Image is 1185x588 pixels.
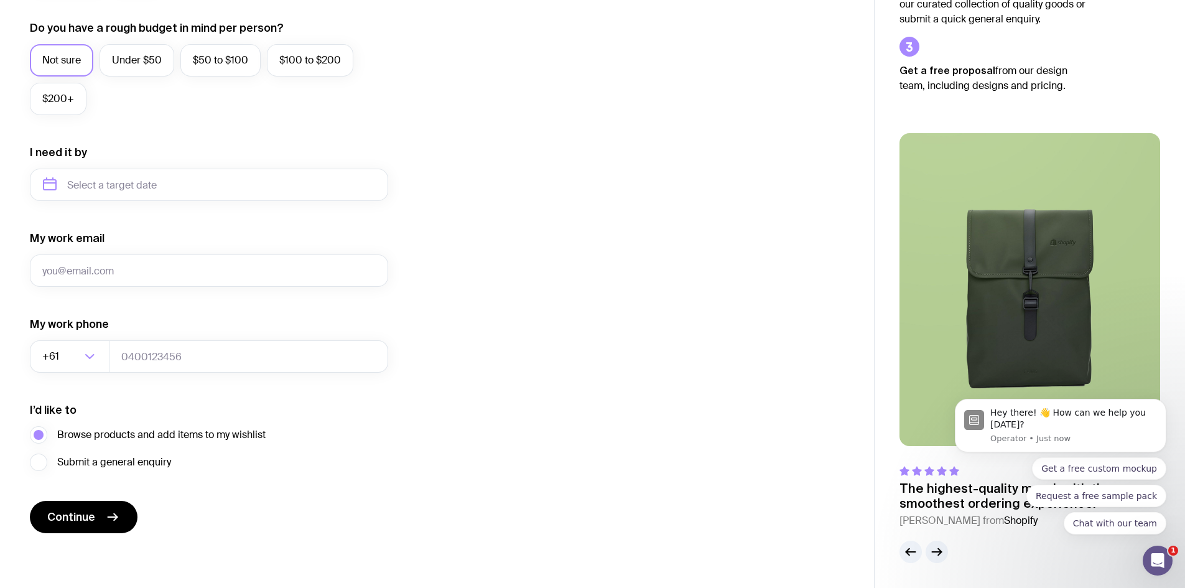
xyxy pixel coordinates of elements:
[100,44,174,77] label: Under $50
[30,317,109,332] label: My work phone
[899,63,1086,93] p: from our design team, including designs and pricing.
[30,501,137,533] button: Continue
[30,403,77,418] label: I’d like to
[30,145,87,160] label: I need it by
[30,340,109,373] div: Search for option
[42,340,62,373] span: +61
[57,427,266,442] span: Browse products and add items to my wishlist
[62,340,81,373] input: Search for option
[899,513,1160,528] cite: [PERSON_NAME] from
[30,254,388,287] input: you@email.com
[109,340,388,373] input: 0400123456
[30,44,93,77] label: Not sure
[1168,546,1178,556] span: 1
[899,481,1160,511] p: The highest-quality merch with the smoothest ordering experience.
[57,455,171,470] span: Submit a general enquiry
[180,44,261,77] label: $50 to $100
[30,83,86,115] label: $200+
[30,21,284,35] label: Do you have a rough budget in mind per person?
[30,231,105,246] label: My work email
[47,510,95,525] span: Continue
[1143,546,1173,576] iframe: Intercom live chat
[267,44,353,77] label: $100 to $200
[936,303,1185,554] iframe: Intercom notifications message
[30,169,388,201] input: Select a target date
[899,65,995,76] strong: Get a free proposal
